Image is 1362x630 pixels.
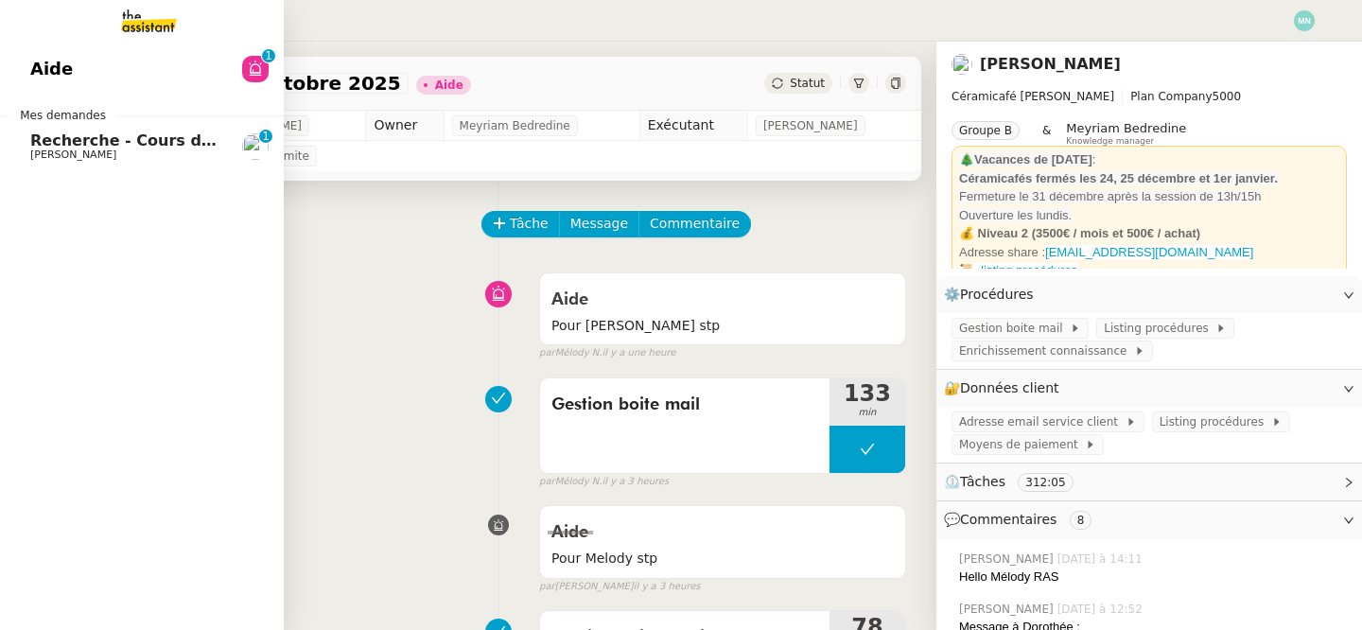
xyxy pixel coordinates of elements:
[1057,551,1146,568] span: [DATE] à 14:11
[265,49,272,66] p: 1
[1130,90,1212,103] span: Plan Company
[366,111,444,141] td: Owner
[790,77,825,90] span: Statut
[959,412,1126,431] span: Adresse email service client
[551,524,588,541] span: Aide
[959,435,1085,454] span: Moyens de paiement
[639,111,747,141] td: Exécutant
[510,213,549,235] span: Tâche
[960,512,1056,527] span: Commentaires
[952,121,1020,140] nz-tag: Groupe B
[936,464,1362,500] div: ⏲️Tâches 312:05
[1092,152,1096,166] span: :
[959,243,1339,262] div: Adresse share :
[960,474,1005,489] span: Tâches
[960,380,1059,395] span: Données client
[1066,121,1186,146] app-user-label: Knowledge manager
[980,55,1121,73] a: [PERSON_NAME]
[242,133,269,160] img: users%2FpftfpH3HWzRMeZpe6E7kXDgO5SJ3%2Favatar%2Fa3cc7090-f8ed-4df9-82e0-3c63ac65f9dd
[1042,121,1051,146] span: &
[1294,10,1315,31] img: svg
[481,211,560,237] button: Tâche
[959,551,1057,568] span: [PERSON_NAME]
[262,49,275,62] nz-badge-sup: 1
[539,579,555,595] span: par
[435,79,463,91] div: Aide
[638,211,751,237] button: Commentaire
[829,405,905,421] span: min
[539,474,669,490] small: Mélody N.
[1104,319,1215,338] span: Listing procédures
[1066,121,1186,135] span: Meyriam Bedredine
[952,54,972,75] img: users%2F9mvJqJUvllffspLsQzytnd0Nt4c2%2Favatar%2F82da88e3-d90d-4e39-b37d-dcb7941179ae
[539,345,675,361] small: Mélody N.
[1160,412,1271,431] span: Listing procédures
[551,291,588,308] span: Aide
[1070,511,1092,530] nz-tag: 8
[959,189,1261,203] span: Fermeture le 31 décembre après la session de 13h/15h
[559,211,639,237] button: Message
[959,208,1072,222] span: Ouverture les lundis.
[959,263,1077,277] a: 📜. listing procédures
[551,391,818,419] span: Gestion boite mail
[944,512,1099,527] span: 💬
[944,284,1042,306] span: ⚙️
[539,474,555,490] span: par
[959,319,1070,338] span: Gestion boite mail
[959,601,1057,618] span: [PERSON_NAME]
[262,130,270,147] p: 1
[602,474,669,490] span: il y a 3 heures
[763,116,858,135] span: [PERSON_NAME]
[30,149,116,161] span: [PERSON_NAME]
[952,90,1114,103] span: Céramicafé [PERSON_NAME]
[936,276,1362,313] div: ⚙️Procédures
[650,213,740,235] span: Commentaire
[30,131,392,149] span: Recherche - Cours de batterie pour enfant
[829,382,905,405] span: 133
[539,579,700,595] small: [PERSON_NAME]
[944,377,1067,399] span: 🔐
[460,116,570,135] span: Meyriam Bedredine
[1057,601,1146,618] span: [DATE] à 12:52
[1045,245,1253,259] a: [EMAIL_ADDRESS][DOMAIN_NAME]
[959,171,1278,185] strong: Céramicafés fermés les 24, 25 décembre et 1er janvier.
[602,345,675,361] span: il y a une heure
[960,287,1034,302] span: Procédures
[30,55,73,83] span: Aide
[1213,90,1242,103] span: 5000
[959,341,1134,360] span: Enrichissement connaissance
[1066,136,1154,147] span: Knowledge manager
[9,106,117,125] span: Mes demandes
[944,474,1089,489] span: ⏲️
[259,130,272,143] nz-badge-sup: 1
[1018,473,1073,492] nz-tag: 312:05
[959,568,1347,586] div: Hello Mélody RAS
[570,213,628,235] span: Message
[539,345,555,361] span: par
[936,370,1362,407] div: 🔐Données client
[551,315,894,337] span: Pour [PERSON_NAME] stp
[551,548,894,569] span: Pour Melody stp
[936,501,1362,538] div: 💬Commentaires 8
[959,226,1200,240] strong: 💰 Niveau 2 (3500€ / mois et 500€ / achat)
[634,579,701,595] span: il y a 3 heures
[959,152,1092,166] strong: 🎄Vacances de [DATE]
